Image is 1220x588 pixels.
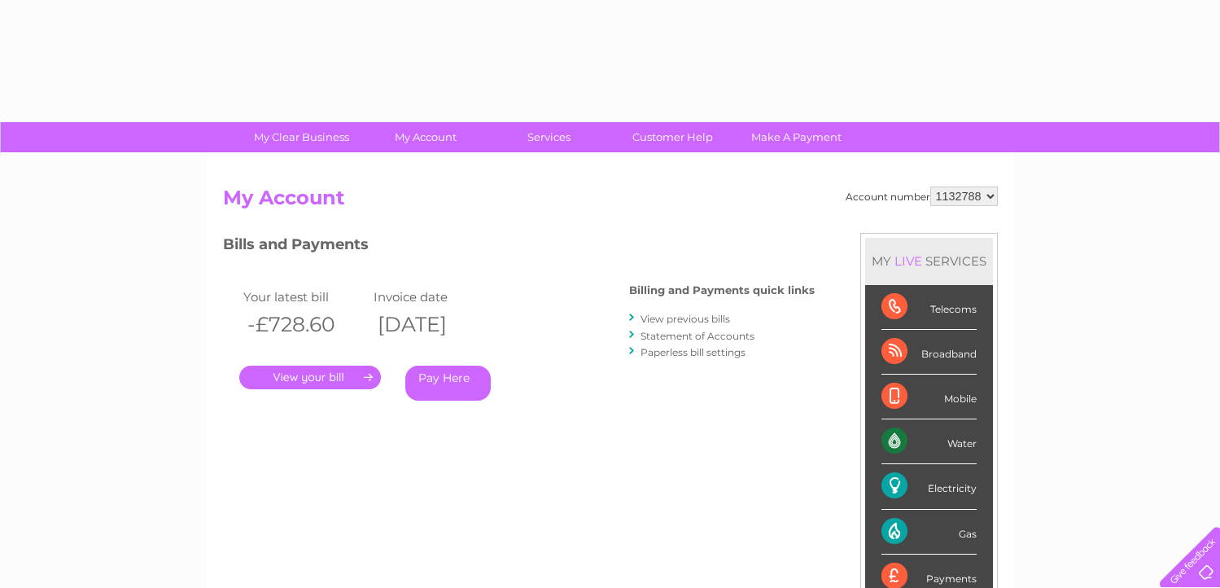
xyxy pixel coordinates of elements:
th: -£728.60 [239,308,369,341]
div: Telecoms [881,285,977,330]
div: LIVE [891,253,925,269]
div: MY SERVICES [865,238,993,284]
div: Water [881,419,977,464]
a: My Clear Business [234,122,369,152]
div: Mobile [881,375,977,419]
a: View previous bills [641,313,730,325]
a: . [239,366,381,389]
a: Pay Here [405,366,491,401]
th: [DATE] [369,308,500,341]
h3: Bills and Payments [223,233,815,261]
td: Invoice date [369,286,500,308]
a: Services [482,122,616,152]
a: Paperless bill settings [641,346,746,358]
a: Make A Payment [729,122,864,152]
a: Customer Help [606,122,740,152]
div: Broadband [881,330,977,375]
h2: My Account [223,186,998,217]
div: Gas [881,510,977,555]
h4: Billing and Payments quick links [629,284,815,296]
a: Statement of Accounts [641,330,754,342]
div: Account number [846,186,998,206]
div: Electricity [881,464,977,509]
a: My Account [358,122,492,152]
td: Your latest bill [239,286,369,308]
